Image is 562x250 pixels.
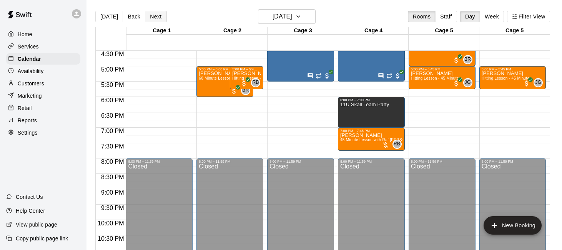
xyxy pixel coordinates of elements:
[145,11,166,22] button: Next
[537,78,543,87] span: Jesse Gassman
[482,76,532,80] span: Hitting Lesson - 45 Minutes
[340,160,402,163] div: 8:00 PM – 11:59 PM
[99,158,126,165] span: 8:00 PM
[452,80,460,87] span: All customers have paid
[16,207,45,215] p: Help Center
[6,41,80,52] a: Services
[460,11,480,22] button: Day
[95,11,123,22] button: [DATE]
[479,27,550,35] div: Cage 5
[251,78,260,87] div: Rafael Betances
[16,235,68,242] p: Copy public page link
[482,67,544,71] div: 5:00 PM – 5:45 PM
[267,35,334,82] div: 4:00 PM – 5:30 PM: 8U Dibley Practice
[394,140,400,148] span: RB
[338,128,405,151] div: 7:00 PM – 7:45 PM: Nathan Erwig
[6,65,80,77] a: Availability
[240,80,248,87] span: All customers have paid
[18,92,42,100] p: Marketing
[480,11,504,22] button: Week
[378,73,384,79] svg: Has notes
[244,86,250,95] span: Billy Jack Ryan
[96,220,126,227] span: 10:00 PM
[96,235,126,242] span: 10:30 PM
[6,78,80,89] a: Customers
[408,11,436,22] button: Rooms
[128,160,190,163] div: 8:00 PM – 11:59 PM
[523,80,530,87] span: All customers have paid
[252,79,259,87] span: RB
[338,35,405,82] div: 4:00 PM – 5:30 PM: 8U Dibley Practice
[6,102,80,114] a: Retail
[99,143,126,150] span: 7:30 PM
[340,129,402,133] div: 7:00 PM – 7:45 PM
[507,11,550,22] button: Filter View
[6,127,80,138] a: Settings
[482,160,544,163] div: 8:00 PM – 11:59 PM
[338,97,405,128] div: 6:00 PM – 7:00 PM: 11U Skall Team Party
[411,67,473,71] div: 5:00 PM – 5:45 PM
[452,57,460,64] span: All customers have paid
[316,73,322,79] span: Recurring event
[16,193,43,201] p: Contact Us
[394,72,402,80] span: All customers have paid
[466,55,472,64] span: Billy Jack Ryan
[464,56,471,63] span: BR
[466,78,472,87] span: Jesse Gassman
[269,160,332,163] div: 8:00 PM – 11:59 PM
[232,67,261,71] div: 5:00 PM – 5:45 PM
[230,87,238,95] span: All customers have paid
[18,30,32,38] p: Home
[18,80,44,87] p: Customers
[411,76,461,80] span: Hitting Lesson - 45 Minutes
[199,76,311,80] span: 60 Minute Lesson - with [PERSON_NAME] [PERSON_NAME]
[197,27,268,35] div: Cage 2
[411,160,473,163] div: 8:00 PM – 11:59 PM
[323,72,331,80] span: All customers have paid
[534,78,543,87] div: Jesse Gassman
[396,140,402,149] span: Rafael Betances
[6,53,80,65] a: Calendar
[535,79,541,87] span: JG
[258,9,316,24] button: [DATE]
[99,66,126,73] span: 5:00 PM
[18,43,39,50] p: Services
[409,27,479,35] div: Cage 5
[16,221,57,228] p: View public page
[340,98,402,102] div: 6:00 PM – 7:00 PM
[99,112,126,119] span: 6:30 PM
[435,11,457,22] button: Staff
[232,76,282,80] span: Hitting Lesson - 45 Minutes
[463,55,472,64] div: Billy Jack Ryan
[99,97,126,103] span: 6:00 PM
[484,216,542,235] button: add
[338,27,409,35] div: Cage 4
[340,138,423,142] span: 45 Minute Lesson with Raf [PERSON_NAME]
[273,11,292,22] h6: [DATE]
[409,66,476,89] div: 5:00 PM – 5:45 PM: dean elliott
[307,73,313,79] svg: Has notes
[254,78,260,87] span: Rafael Betances
[18,117,37,124] p: Reports
[18,104,32,112] p: Retail
[6,90,80,102] a: Marketing
[463,78,472,87] div: Jesse Gassman
[99,174,126,180] span: 8:30 PM
[392,140,402,149] div: Rafael Betances
[6,115,80,126] a: Reports
[230,66,263,89] div: 5:00 PM – 5:45 PM: Drew Diaz
[241,86,250,95] div: Billy Jack Ryan
[18,55,41,63] p: Calendar
[196,66,253,97] div: 5:00 PM – 6:00 PM: Brady Wilkerson
[6,28,80,40] a: Home
[99,51,126,57] span: 4:30 PM
[18,129,38,137] p: Settings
